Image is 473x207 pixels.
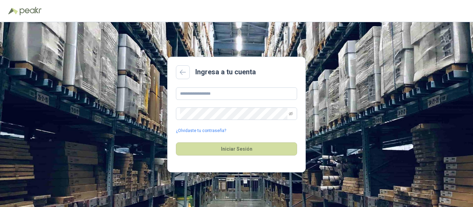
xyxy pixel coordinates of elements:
img: Logo [8,8,18,15]
h2: Ingresa a tu cuenta [195,67,256,77]
button: Iniciar Sesión [176,142,297,156]
img: Peakr [19,7,42,15]
span: eye-invisible [289,112,293,116]
a: ¿Olvidaste tu contraseña? [176,128,226,134]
